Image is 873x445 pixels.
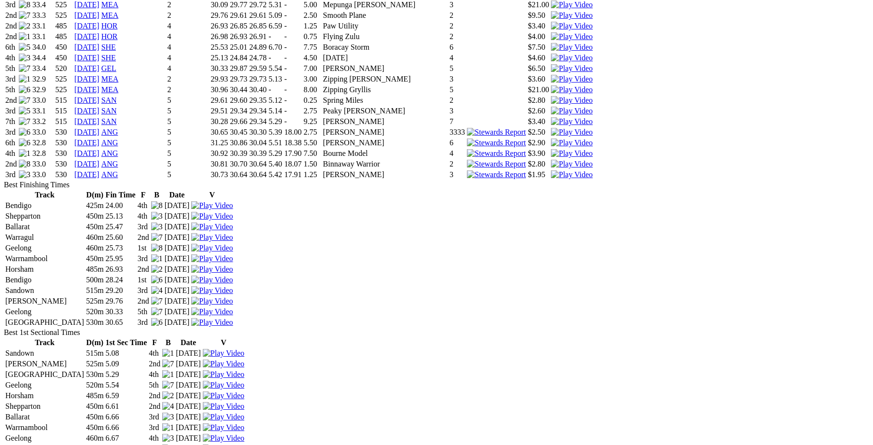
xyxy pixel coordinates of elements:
a: View replay [551,139,592,147]
img: 1 [162,370,174,379]
img: 6 [19,139,30,147]
td: 4 [167,42,210,52]
img: 7 [151,233,163,242]
img: 3 [162,413,174,421]
a: [DATE] [74,149,99,157]
a: ANG [101,149,118,157]
a: Watch Replay on Watchdog [191,254,233,263]
td: 26.93 [229,32,248,42]
a: GEL [101,64,116,72]
a: Watch Replay on Watchdog [203,413,244,421]
td: Zipping Gryllis [323,85,448,95]
img: 3 [151,212,163,221]
img: Play Video [551,107,592,115]
a: [DATE] [74,11,99,19]
td: 1.25 [303,21,322,31]
td: $3.60 [527,74,549,84]
td: 2nd [5,32,17,42]
td: 8.00 [303,85,322,95]
img: Play Video [551,139,592,147]
a: [DATE] [74,75,99,83]
td: 0.25 [303,96,322,105]
td: 5th [5,85,17,95]
td: 29.61 [210,96,228,105]
td: 5 [167,127,210,137]
td: Spring Miles [323,96,448,105]
td: 5.29 [268,117,282,126]
td: 26.98 [210,32,228,42]
img: Play Video [551,160,592,168]
img: Play Video [551,96,592,105]
td: Peaky [PERSON_NAME] [323,106,448,116]
td: 6.70 [268,42,282,52]
img: Play Video [551,32,592,41]
td: 29.93 [210,74,228,84]
a: Watch Replay on Watchdog [191,265,233,273]
td: - [284,106,302,116]
td: $4.00 [527,32,549,42]
img: Play Video [191,307,233,316]
a: MEA [101,85,119,94]
img: 6 [19,128,30,137]
a: [DATE] [74,117,99,125]
img: 7 [162,381,174,389]
td: 5 [167,96,210,105]
img: 2 [151,265,163,274]
td: 4 [167,53,210,63]
img: 5 [19,43,30,52]
td: 29.59 [249,64,267,73]
a: ANG [101,160,118,168]
td: 29.87 [229,64,248,73]
a: [DATE] [74,85,99,94]
td: 2.50 [303,11,322,20]
img: 8 [19,160,30,168]
td: Smooth Plane [323,11,448,20]
img: 1 [151,254,163,263]
td: Zipping [PERSON_NAME] [323,74,448,84]
td: 485 [55,32,73,42]
td: $4.60 [527,53,549,63]
td: 7 [449,117,465,126]
td: 6th [5,42,17,52]
td: 2 [167,11,210,20]
td: [PERSON_NAME] [323,117,448,126]
a: HOR [101,22,118,30]
td: 29.51 [210,106,228,116]
img: 4 [162,402,174,411]
td: - [284,85,302,95]
img: 2 [19,22,30,30]
img: Play Video [203,413,244,421]
a: Watch Replay on Watchdog [203,423,244,431]
td: 5 [449,64,465,73]
a: Watch Replay on Watchdog [191,297,233,305]
a: Watch Replay on Watchdog [191,233,233,241]
td: 32.9 [32,85,54,95]
a: Watch Replay on Watchdog [191,286,233,294]
a: Watch Replay on Watchdog [551,107,592,115]
a: [DATE] [74,32,99,41]
td: 5.13 [268,74,282,84]
td: 33.0 [32,96,54,105]
img: 7 [151,307,163,316]
img: Play Video [551,43,592,52]
td: 33.4 [32,64,54,73]
td: 33.0 [32,127,54,137]
a: Watch Replay on Watchdog [191,201,233,209]
img: Play Video [191,244,233,252]
img: Play Video [551,0,592,9]
img: Play Video [191,212,233,221]
td: 25.53 [210,42,228,52]
td: - [268,85,282,95]
td: 2 [167,85,210,95]
a: MEA [101,75,119,83]
td: 0.75 [303,32,322,42]
td: 33.1 [32,32,54,42]
img: 3 [151,222,163,231]
a: [DATE] [74,160,99,168]
img: Play Video [551,128,592,137]
td: 29.73 [229,74,248,84]
td: $9.50 [527,11,549,20]
a: ANG [101,139,118,147]
img: 5 [19,107,30,115]
td: 4th [5,53,17,63]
